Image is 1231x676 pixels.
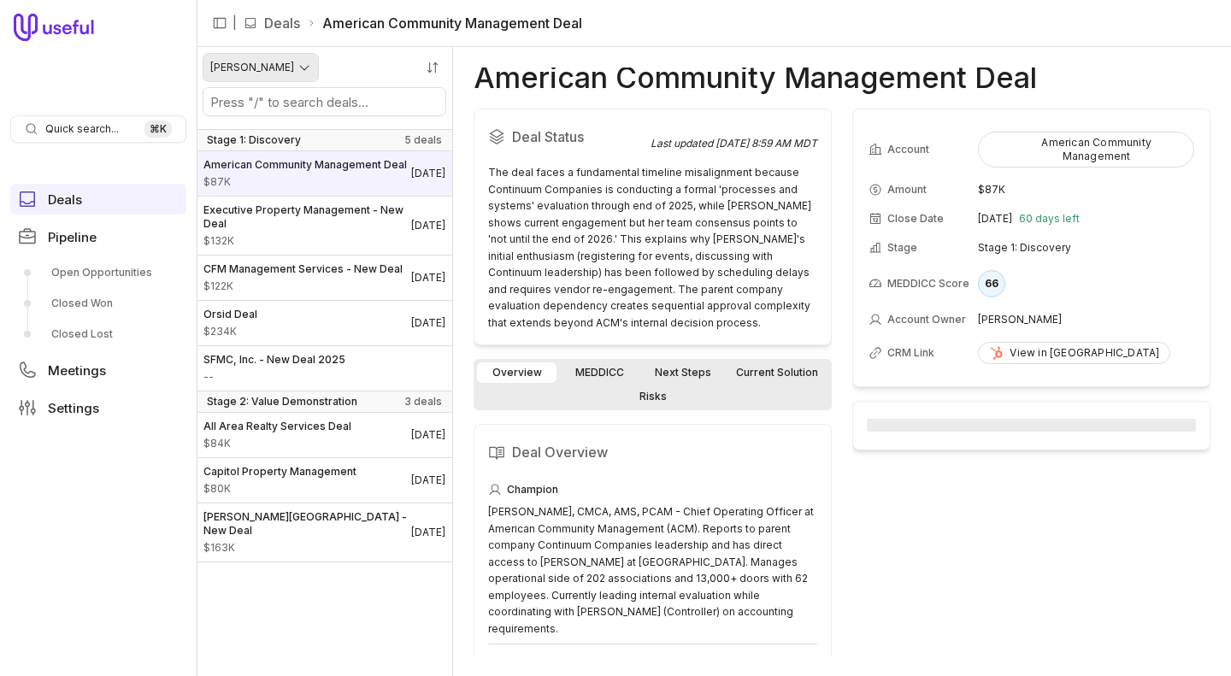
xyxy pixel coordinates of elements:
div: View in [GEOGRAPHIC_DATA] [989,346,1159,360]
span: 60 days left [1019,212,1080,226]
div: [PERSON_NAME], CMCA, AMS, PCAM - Chief Operating Officer at American Community Management (ACM). ... [488,503,817,637]
a: Open Opportunities [10,259,186,286]
span: 5 deals [404,133,442,147]
a: Closed Won [10,290,186,317]
time: Deal Close Date [411,316,445,330]
span: Quick search... [45,122,119,136]
span: All Area Realty Services Deal [203,420,351,433]
span: Account [887,143,929,156]
div: The deal faces a fundamental timeline misalignment because Continuum Companies is conducting a fo... [488,164,817,331]
span: SFMC, Inc. - New Deal 2025 [203,353,345,367]
button: American Community Management [978,132,1194,168]
span: [PERSON_NAME][GEOGRAPHIC_DATA] - New Deal [203,510,411,538]
a: All Area Realty Services Deal$84K[DATE] [197,413,452,457]
span: Amount [203,541,411,555]
span: CFM Management Services - New Deal [203,262,403,276]
span: Amount [203,234,411,248]
span: Orsid Deal [203,308,257,321]
li: American Community Management Deal [307,13,582,33]
a: Settings [10,392,186,423]
nav: Deals [197,47,453,676]
time: Deal Close Date [411,428,445,442]
a: Capitol Property Management$80K[DATE] [197,458,452,503]
td: $87K [978,176,1194,203]
span: CRM Link [887,346,934,360]
a: Pipeline [10,221,186,252]
a: American Community Management Deal$87K[DATE] [197,151,452,196]
span: Deals [48,193,82,206]
span: Amount [203,370,345,384]
a: Executive Property Management - New Deal$132K[DATE] [197,197,452,255]
span: Settings [48,402,99,414]
span: Amount [887,183,927,197]
span: Stage 2: Value Demonstration [207,395,357,409]
span: Stage [887,241,917,255]
span: Amount [203,279,403,293]
a: Orsid Deal$234K[DATE] [197,301,452,345]
a: Deals [10,184,186,215]
time: Deal Close Date [411,526,445,539]
span: American Community Management Deal [203,158,407,172]
a: Deals [264,13,300,33]
span: Executive Property Management - New Deal [203,203,411,231]
button: Sort by [420,55,445,80]
time: Deal Close Date [411,219,445,232]
span: Amount [203,437,351,450]
a: Closed Lost [10,320,186,348]
input: Search deals by name [203,88,445,115]
a: Meetings [10,355,186,385]
time: Deal Close Date [411,473,445,487]
a: Current Solution [726,362,828,383]
div: Champion [488,479,817,500]
div: Pipeline submenu [10,259,186,348]
a: View in [GEOGRAPHIC_DATA] [978,342,1170,364]
h1: American Community Management Deal [474,68,1037,88]
kbd: ⌘ K [144,121,172,138]
td: [PERSON_NAME] [978,306,1194,333]
div: American Community Management [989,136,1183,163]
time: [DATE] 8:59 AM MDT [716,137,817,150]
h2: Deal Overview [488,438,817,466]
span: Amount [203,482,356,496]
time: Deal Close Date [411,271,445,285]
h2: Deal Status [488,123,651,150]
a: SFMC, Inc. - New Deal 2025-- [197,346,452,391]
div: 66 [978,270,1005,297]
span: Pipeline [48,231,97,244]
a: Overview [477,362,557,383]
span: Account Owner [887,313,966,326]
time: Deal Close Date [411,167,445,180]
span: Meetings [48,364,106,377]
a: [PERSON_NAME][GEOGRAPHIC_DATA] - New Deal$163K[DATE] [197,503,452,561]
a: CFM Management Services - New Deal$122K[DATE] [197,256,452,300]
a: Risks [477,386,828,407]
span: Capitol Property Management [203,465,356,479]
span: MEDDICC Score [887,277,969,291]
span: Close Date [887,212,944,226]
span: Amount [203,325,257,338]
a: MEDDICC [560,362,639,383]
td: Stage 1: Discovery [978,234,1194,262]
div: Last updated [651,137,817,150]
a: Next Steps [643,362,722,383]
span: 3 deals [404,395,442,409]
button: Collapse sidebar [207,10,233,36]
span: Stage 1: Discovery [207,133,301,147]
span: ‌ [867,419,1196,432]
span: | [233,13,237,33]
span: Amount [203,175,407,189]
time: [DATE] [978,212,1012,226]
